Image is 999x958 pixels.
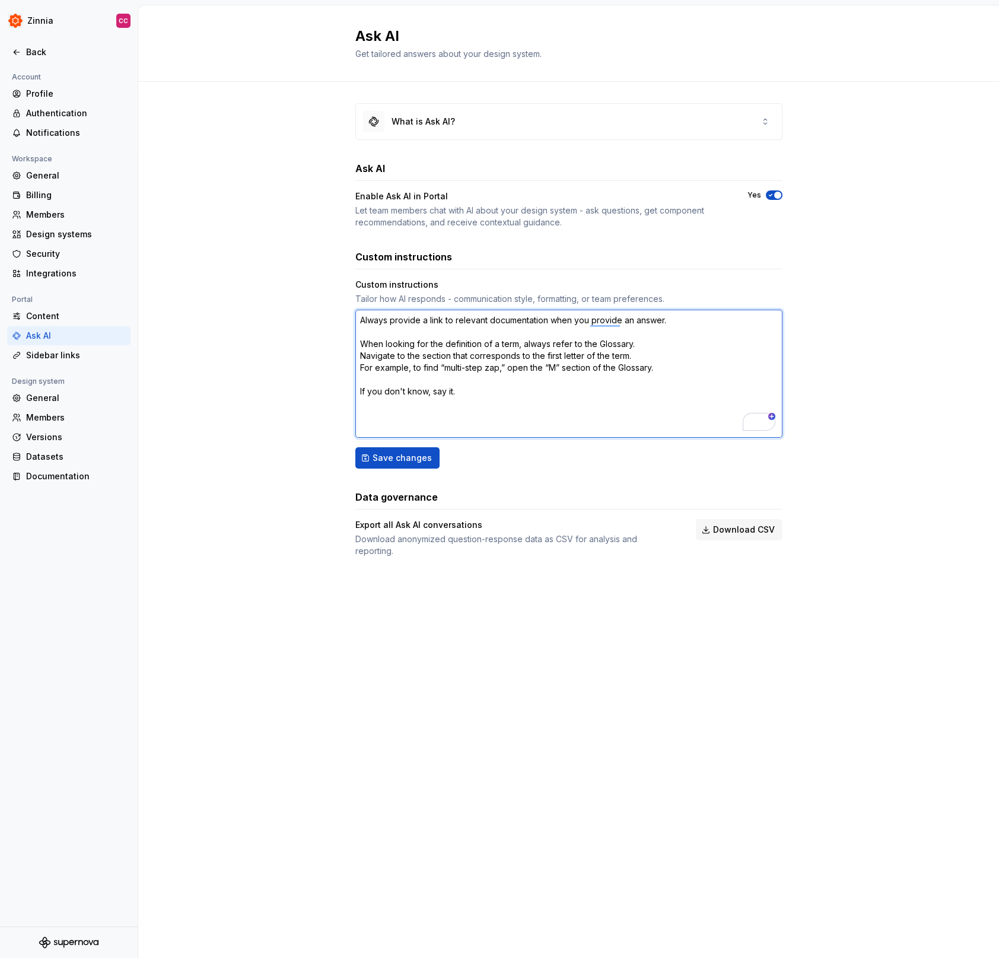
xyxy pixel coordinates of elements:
div: Portal [7,292,37,307]
a: Design systems [7,225,131,244]
div: Design systems [26,228,126,240]
div: Workspace [7,152,57,166]
div: Export all Ask AI conversations [355,519,482,531]
div: Let team members chat with AI about your design system - ask questions, get component recommendat... [355,205,726,228]
div: Documentation [26,470,126,482]
h2: Ask AI [355,27,768,46]
div: Datasets [26,451,126,463]
div: Ask AI [26,330,126,342]
div: Content [26,310,126,322]
button: Download CSV [696,519,782,540]
button: ZinniaCC [2,8,135,34]
div: General [26,170,126,182]
a: Members [7,408,131,427]
label: Yes [747,190,761,200]
div: Download anonymized question-response data as CSV for analysis and reporting. [355,533,675,557]
div: CC [119,16,128,26]
span: Get tailored answers about your design system. [355,49,542,59]
a: Ask AI [7,326,131,345]
div: Versions [26,431,126,443]
a: Members [7,205,131,224]
div: Authentication [26,107,126,119]
div: Custom instructions [355,279,438,291]
div: Account [7,70,46,84]
span: Save changes [373,452,432,464]
a: Documentation [7,467,131,486]
div: Profile [26,88,126,100]
a: General [7,389,131,408]
div: Tailor how AI responds - communication style, formatting, or team preferences. [355,293,782,305]
div: Security [26,248,126,260]
svg: Supernova Logo [39,937,98,949]
a: Notifications [7,123,131,142]
div: Notifications [26,127,126,139]
a: Back [7,43,131,62]
a: Datasets [7,447,131,466]
a: Content [7,307,131,326]
button: Save changes [355,447,440,469]
a: Billing [7,186,131,205]
a: Versions [7,428,131,447]
div: Design system [7,374,69,389]
a: Authentication [7,104,131,123]
h3: Ask AI [355,161,385,176]
div: Members [26,412,126,424]
div: Integrations [26,268,126,279]
div: General [26,392,126,404]
h3: Custom instructions [355,250,452,264]
span: Download CSV [713,524,775,536]
a: General [7,166,131,185]
div: Billing [26,189,126,201]
textarea: To enrich screen reader interactions, please activate Accessibility in Grammarly extension settings [355,310,782,438]
div: Back [26,46,126,58]
a: Security [7,244,131,263]
div: Members [26,209,126,221]
a: Profile [7,84,131,103]
div: Zinnia [27,15,53,27]
a: Sidebar links [7,346,131,365]
img: 45b30344-6175-44f5-928b-e1fa7fb9357c.png [8,14,23,28]
div: Enable Ask AI in Portal [355,190,448,202]
a: Integrations [7,264,131,283]
h3: Data governance [355,490,438,504]
div: Sidebar links [26,349,126,361]
div: What is Ask AI? [392,116,455,128]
